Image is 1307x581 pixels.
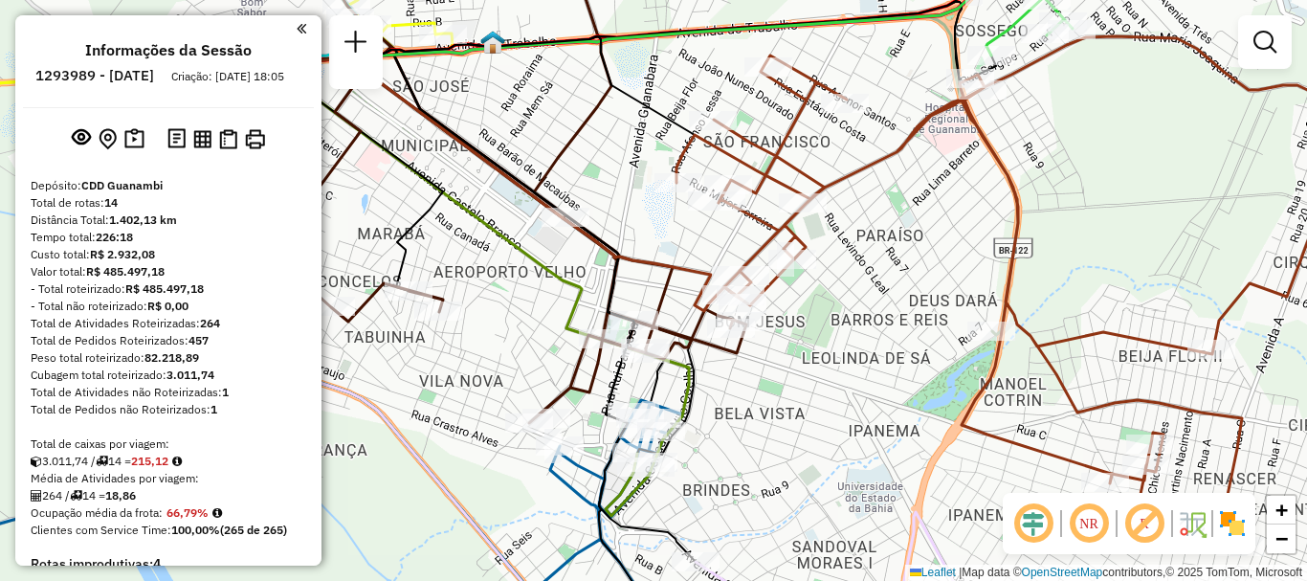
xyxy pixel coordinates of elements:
i: Meta Caixas/viagem: 216,67 Diferença: -1,55 [172,456,182,467]
div: - Total não roteirizado: [31,298,306,315]
button: Visualizar relatório de Roteirização [189,125,215,151]
strong: 66,79% [166,505,209,520]
a: OpenStreetMap [1022,566,1103,579]
button: Exibir sessão original [68,123,95,154]
strong: CDD Guanambi [81,178,163,192]
div: Criação: [DATE] 18:05 [164,68,292,85]
span: Ocultar NR [1066,501,1112,547]
div: Total de caixas por viagem: [31,436,306,453]
strong: 1 [210,402,217,416]
div: Tempo total: [31,229,306,246]
h4: Informações da Sessão [85,41,252,59]
div: Depósito: [31,177,306,194]
div: Cubagem total roteirizado: [31,367,306,384]
span: Exibir rótulo [1121,501,1167,547]
span: − [1275,526,1288,550]
button: Logs desbloquear sessão [164,124,189,154]
div: Valor total: [31,263,306,280]
div: Map data © contributors,© 2025 TomTom, Microsoft [905,565,1307,581]
div: Custo total: [31,246,306,263]
strong: R$ 485.497,18 [125,281,204,296]
span: Clientes com Service Time: [31,523,171,537]
strong: 457 [188,333,209,347]
strong: R$ 485.497,18 [86,264,165,279]
strong: R$ 2.932,08 [90,247,155,261]
span: Ocultar deslocamento [1010,501,1056,547]
span: + [1275,498,1288,522]
i: Cubagem total roteirizado [31,456,42,467]
h4: Rotas improdutivas: [31,556,306,572]
a: Clique aqui para minimizar o painel [297,17,306,39]
a: Exibir filtros [1246,23,1284,61]
img: 400 UDC Full Guanambi [480,30,505,55]
div: Peso total roteirizado: [31,349,306,367]
button: Imprimir Rotas [241,125,269,153]
strong: 4 [153,555,161,572]
span: | [959,566,962,579]
button: Visualizar Romaneio [215,125,241,153]
img: Fluxo de ruas [1177,508,1207,539]
h6: 1293989 - [DATE] [35,67,154,84]
strong: 215,12 [131,454,168,468]
strong: 264 [200,316,220,330]
div: - Total roteirizado: [31,280,306,298]
strong: 18,86 [105,488,136,503]
button: Centralizar mapa no depósito ou ponto de apoio [95,124,121,154]
strong: (265 de 265) [220,523,287,537]
span: Ocupação média da frota: [31,505,163,520]
strong: 226:18 [96,230,133,244]
strong: R$ 0,00 [147,299,188,313]
button: Painel de Sugestão [121,124,148,154]
i: Total de Atividades [31,490,42,502]
a: Zoom out [1267,525,1296,553]
strong: 14 [104,195,118,210]
div: Total de Atividades não Roteirizadas: [31,384,306,401]
strong: 1 [222,385,229,399]
a: Nova sessão e pesquisa [337,23,375,66]
img: Exibir/Ocultar setores [1217,508,1248,539]
strong: 3.011,74 [166,368,214,382]
em: Média calculada utilizando a maior ocupação (%Peso ou %Cubagem) de cada rota da sessão. Rotas cro... [212,507,222,519]
div: Total de Pedidos não Roteirizados: [31,401,306,418]
div: Total de Atividades Roteirizadas: [31,315,306,332]
div: 264 / 14 = [31,487,306,504]
div: Média de Atividades por viagem: [31,470,306,487]
div: Total de rotas: [31,194,306,212]
a: Leaflet [910,566,956,579]
strong: 82.218,89 [144,350,199,365]
div: Distância Total: [31,212,306,229]
div: 3.011,74 / 14 = [31,453,306,470]
div: Total de Pedidos Roteirizados: [31,332,306,349]
strong: 1.402,13 km [109,212,177,227]
strong: 100,00% [171,523,220,537]
a: Zoom in [1267,496,1296,525]
i: Total de rotas [96,456,108,467]
i: Total de rotas [70,490,82,502]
